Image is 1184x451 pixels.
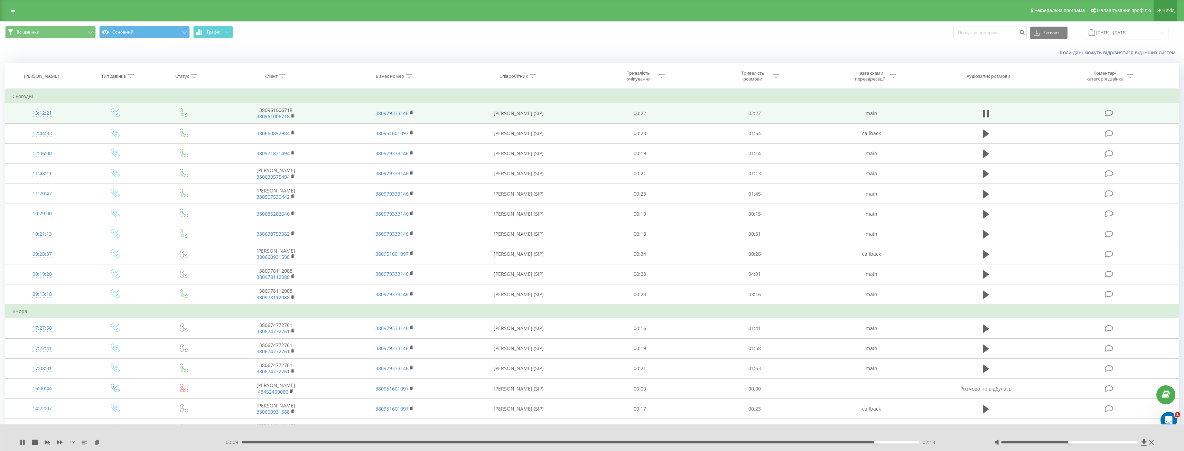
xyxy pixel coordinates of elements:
[257,130,290,137] a: 380660892984
[257,231,290,237] a: 380638753082
[1068,441,1071,444] div: Accessibility label
[697,143,812,163] td: 01:14
[734,70,771,82] div: Тривалість розмови
[216,379,335,399] td: [PERSON_NAME]
[923,439,935,446] span: 02:18
[5,26,96,38] button: Всі дзвінки
[583,123,697,143] td: 00:23
[69,439,75,446] span: 1 x
[375,170,409,177] a: 380979333146
[960,385,1011,392] span: Розмова не відбулась
[216,338,335,358] td: 380674772761
[812,244,931,264] td: callback
[455,419,583,439] td: [PERSON_NAME] (SIP)
[375,130,409,137] a: 380951601097
[500,73,528,79] div: Співробітник
[812,358,931,378] td: main
[257,210,290,217] a: 380685282646
[257,173,290,180] a: 380639575494
[375,210,409,217] a: 380979333146
[812,318,931,338] td: main
[620,70,657,82] div: Тривалість очікування
[583,264,697,284] td: 00:28
[583,338,697,358] td: 00:19
[953,27,1027,39] input: Пошук за номером
[257,113,290,120] a: 380961006718
[216,358,335,378] td: 380674772761
[12,167,72,180] div: 11:48:11
[375,251,409,257] a: 380951601097
[697,264,812,284] td: 04:01
[17,29,39,35] span: Всі дзвінки
[1097,8,1151,13] span: Налаштування профілю
[375,231,409,237] a: 380979333146
[812,103,931,123] td: main
[583,284,697,305] td: 00:23
[812,123,931,143] td: callback
[697,204,812,224] td: 00:15
[216,163,335,184] td: [PERSON_NAME]
[375,365,409,372] a: 380979333146
[375,405,409,412] a: 380951601097
[1085,70,1125,82] div: Коментар/категорія дзвінка
[216,103,335,123] td: 380961006718
[455,204,583,224] td: [PERSON_NAME] (SIP)
[375,345,409,351] a: 380979333146
[264,73,278,79] div: Клієнт
[583,358,697,378] td: 00:21
[216,184,335,204] td: [PERSON_NAME]
[455,184,583,204] td: [PERSON_NAME] (SIP)
[812,338,931,358] td: main
[812,184,931,204] td: main
[583,184,697,204] td: 00:23
[12,127,72,140] div: 12:44:33
[257,328,290,335] a: 380674772761
[812,224,931,244] td: main
[12,227,72,241] div: 10:21:13
[216,318,335,338] td: 380674772761
[697,419,812,439] td: 00:51
[455,399,583,419] td: [PERSON_NAME] (SIP)
[375,150,409,157] a: 380979333146
[257,150,290,157] a: 380971831494
[851,70,888,82] div: Назва схеми переадресації
[1175,412,1180,417] span: 1
[697,123,812,143] td: 01:54
[375,385,409,392] a: 380951601097
[12,362,72,375] div: 17:08:31
[1060,49,1179,56] a: Коли дані можуть відрізнятися вiд інших систем
[583,204,697,224] td: 00:19
[12,422,72,435] div: 14:19:25
[375,325,409,331] a: 380979333146
[455,163,583,184] td: [PERSON_NAME] (SIP)
[583,399,697,419] td: 00:17
[6,304,1179,318] td: Вчора
[455,284,583,305] td: [PERSON_NAME] (SIP)
[375,110,409,116] a: 380979333146
[812,419,931,439] td: callback
[455,224,583,244] td: [PERSON_NAME] (SIP)
[583,224,697,244] td: 00:18
[24,73,59,79] div: [PERSON_NAME]
[101,73,126,79] div: Тип дзвінка
[583,244,697,264] td: 00:34
[375,190,409,197] a: 380979333146
[216,419,335,439] td: [PERSON_NAME]
[583,419,697,439] td: 00:29
[216,264,335,284] td: 380978112088
[583,379,697,399] td: 00:00
[874,441,877,444] div: Accessibility label
[12,321,72,335] div: 17:27:58
[697,244,812,264] td: 00:26
[257,194,290,200] a: 380507530442
[697,284,812,305] td: 03:16
[12,247,72,261] div: 09:28:37
[812,264,931,284] td: main
[12,288,72,301] div: 09:13:18
[1030,27,1068,39] button: Експорт
[12,106,72,120] div: 13:12:21
[12,342,72,355] div: 17:22:41
[697,338,812,358] td: 01:58
[216,399,335,419] td: [PERSON_NAME]
[257,348,290,355] a: 380674772761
